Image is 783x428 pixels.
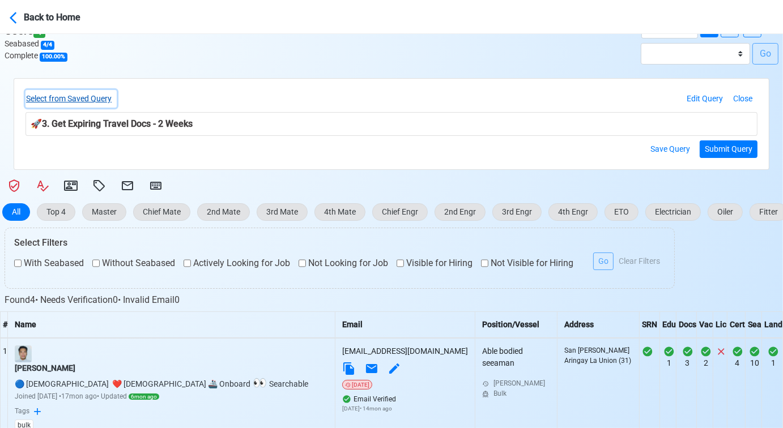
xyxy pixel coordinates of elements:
div: Joined [DATE] • 17mon ago • Updated [15,391,328,401]
div: 1 [764,357,782,369]
input: Visible for Hiring [397,256,404,270]
div: Tags [15,406,328,417]
button: Save Query [645,140,695,158]
th: Sea [746,311,762,338]
label: Actively Looking for Job [184,256,290,270]
p: [DATE] • 14mon ago [342,404,468,413]
div: 2 [699,357,713,369]
label: Not Looking for Job [299,256,388,270]
th: Position/Vessel [475,311,558,338]
input: Actively Looking for Job [184,256,191,270]
th: Name [8,311,335,338]
div: [PERSON_NAME] [493,378,550,388]
input: Without Seabased [92,256,100,270]
th: Docs [676,311,697,338]
div: 3 [679,357,696,369]
div: 1 [662,357,676,369]
button: 4th Mate [314,203,365,221]
button: Go [752,43,778,65]
button: Go [593,252,614,270]
div: 10 [748,357,761,369]
input: Not Visible for Hiring [481,256,488,270]
th: # [1,311,8,338]
th: Vac [697,311,713,338]
div: [DATE] [342,380,372,390]
button: 3rd Mate [257,203,308,221]
button: Top 4 [37,203,75,221]
button: ETO [605,203,639,221]
button: 4th Engr [548,203,598,221]
input: Not Looking for Job [299,256,306,270]
button: Master [82,203,126,221]
th: Lic [713,311,727,338]
span: 4 / 4 [41,41,54,50]
span: 👀 [253,376,267,390]
span: 6mon ago [129,393,159,400]
div: Back to Home [24,8,109,24]
button: 2nd Engr [435,203,486,221]
div: Able bodied seeaman [482,345,550,399]
th: Address [558,311,640,338]
button: 3rd Engr [492,203,542,221]
button: Edit Query [682,90,728,108]
div: Email Verified [342,394,468,404]
label: Not Visible for Hiring [481,256,573,270]
button: Chief Engr [372,203,428,221]
div: [EMAIL_ADDRESS][DOMAIN_NAME] [342,345,468,357]
button: Oiler [708,203,743,221]
th: Land [762,311,783,338]
th: Cert [727,311,746,338]
input: With Seabased [14,256,22,270]
label: Without Seabased [92,256,175,270]
div: [PERSON_NAME] [15,362,328,374]
span: 100.00 % [40,53,67,62]
div: Bulk [493,388,550,399]
button: Select from Saved Query [25,90,117,108]
button: Close [728,90,758,108]
span: 🚢 Onboard [208,379,250,388]
button: Back to Home [9,3,109,30]
div: 🚀 3. Get Expiring Travel Docs - 2 Weeks [25,112,758,136]
span: gender [15,379,310,388]
button: All [2,203,30,221]
th: Email [335,311,475,338]
span: Searchable [250,379,308,388]
button: Electrician [645,203,701,221]
button: Submit Query [700,140,758,158]
div: San [PERSON_NAME] Aringay La Union (31) [564,345,632,366]
div: 4 [730,357,745,369]
h6: Select Filters [14,237,665,248]
th: SRN [640,311,660,338]
label: Visible for Hiring [397,256,473,270]
label: With Seabased [14,256,84,270]
button: 2nd Mate [197,203,250,221]
th: Edu [660,311,676,338]
button: Chief Mate [133,203,190,221]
